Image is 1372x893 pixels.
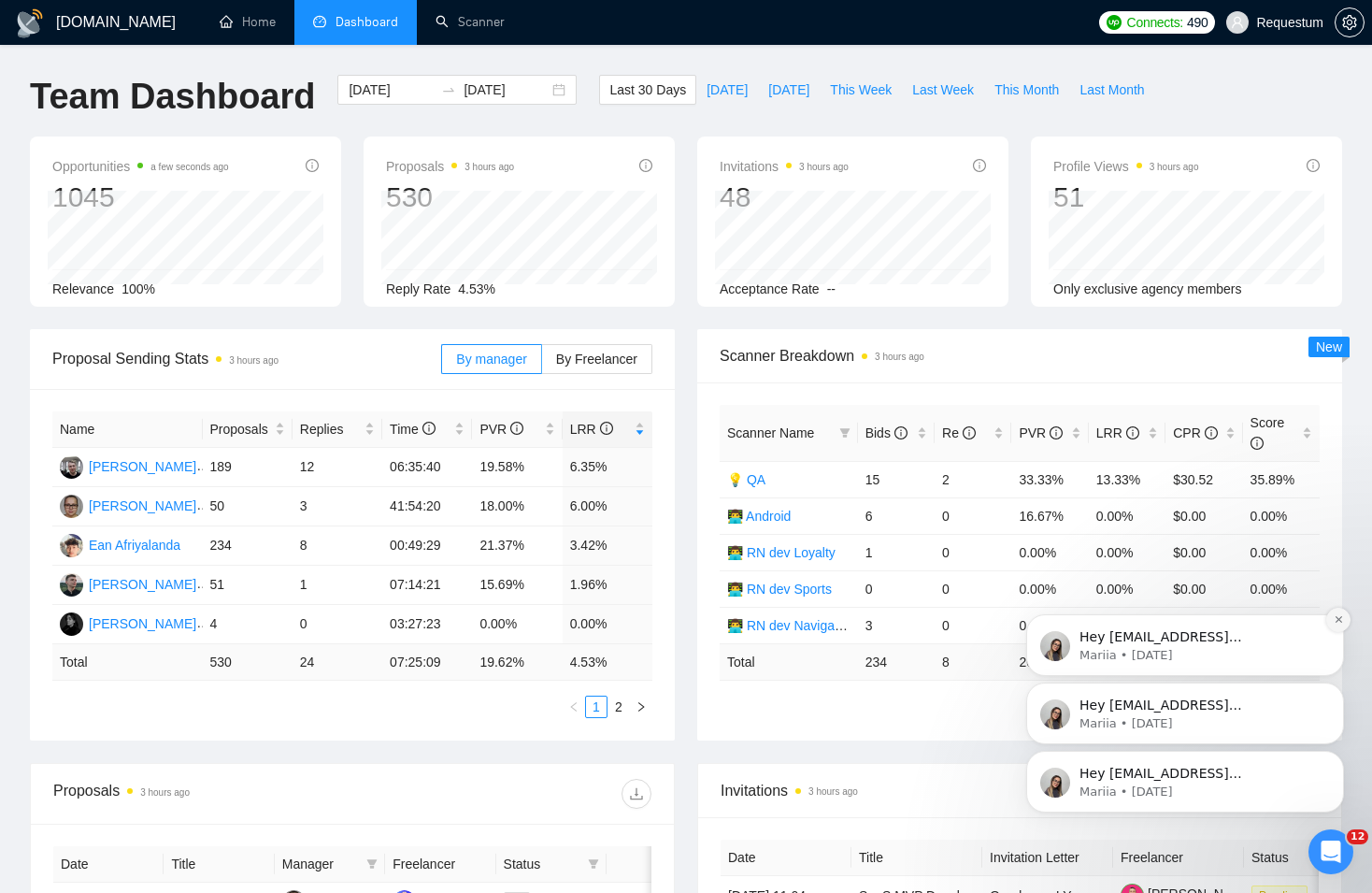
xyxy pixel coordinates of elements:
[210,419,271,439] span: Proposals
[622,786,650,801] span: download
[203,411,293,448] th: Proposals
[1307,159,1320,172] span: info-circle
[15,8,45,38] img: logo
[721,840,851,876] th: Date
[472,566,562,605] td: 15.69%
[458,281,495,296] span: 4.53%
[479,422,523,437] span: PVR
[836,419,854,447] span: filter
[935,570,1011,607] td: 0
[366,858,378,870] span: filter
[563,696,585,718] button: left
[60,615,196,630] a: AK[PERSON_NAME]
[472,605,562,644] td: 0.00%
[1308,829,1353,874] iframe: Intercom live chat
[229,355,279,366] time: 3 hours ago
[382,487,472,526] td: 41:54:20
[639,159,652,172] span: info-circle
[60,497,196,512] a: IK[PERSON_NAME]
[727,618,856,633] a: 👨‍💻 RN dev Navigation
[52,155,229,178] span: Opportunities
[727,472,765,487] a: 💡 QA
[608,697,629,717] a: 2
[1150,162,1199,172] time: 3 hours ago
[1335,7,1365,37] button: setting
[385,846,495,883] th: Freelancer
[1173,425,1217,440] span: CPR
[60,458,196,473] a: VL[PERSON_NAME]
[851,840,982,876] th: Title
[875,352,924,362] time: 3 hours ago
[441,82,456,97] span: swap-right
[1011,461,1088,497] td: 33.33%
[1107,15,1122,30] img: upwork-logo.png
[808,786,858,797] time: 3 hours ago
[60,537,180,552] a: EAEan Afriyalanda
[998,495,1372,843] iframe: Intercom notifications message
[313,15,326,28] span: dashboard
[203,566,293,605] td: 51
[140,787,190,798] time: 3 hours ago
[89,496,196,516] div: [PERSON_NAME]
[89,574,196,595] div: [PERSON_NAME]
[727,545,836,560] a: 👨‍💻 RN dev Loyalty
[935,497,1011,534] td: 0
[293,526,382,566] td: 8
[721,779,1319,802] span: Invitations
[942,425,976,440] span: Re
[630,696,652,718] button: right
[720,155,849,178] span: Invitations
[510,422,523,435] span: info-circle
[563,566,652,605] td: 1.96%
[1089,461,1165,497] td: 13.33%
[720,643,858,680] td: Total
[1335,15,1365,30] a: setting
[472,448,562,487] td: 19.58%
[1019,425,1063,440] span: PVR
[556,352,637,367] span: By Freelancer
[336,14,398,30] span: Dashboard
[293,448,382,487] td: 12
[60,573,83,597] img: AS
[1231,16,1244,29] span: user
[382,566,472,605] td: 07:14:21
[563,526,652,566] td: 3.42%
[1113,840,1244,876] th: Freelancer
[464,79,549,100] input: End date
[150,162,228,172] time: a few seconds ago
[720,344,1320,367] span: Scanner Breakdown
[727,425,814,440] span: Scanner Name
[570,422,613,437] span: LRR
[382,605,472,644] td: 03:27:23
[275,846,385,883] th: Manager
[720,281,820,296] span: Acceptance Rate
[630,696,652,718] li: Next Page
[89,535,180,555] div: Ean Afriyalanda
[563,605,652,644] td: 0.00%
[894,426,908,439] span: info-circle
[1347,829,1368,844] span: 12
[456,352,526,367] span: By manager
[53,779,352,809] div: Proposals
[164,846,274,883] th: Title
[390,422,435,437] span: Time
[858,607,935,643] td: 3
[52,180,229,215] div: 1045
[636,701,647,713] span: right
[1069,75,1154,105] button: Last Month
[827,281,836,296] span: --
[1243,461,1320,497] td: 35.89%
[584,850,603,878] span: filter
[121,281,155,296] span: 100%
[1251,437,1264,450] span: info-circle
[599,75,696,105] button: Last 30 Days
[588,858,599,870] span: filter
[203,487,293,526] td: 50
